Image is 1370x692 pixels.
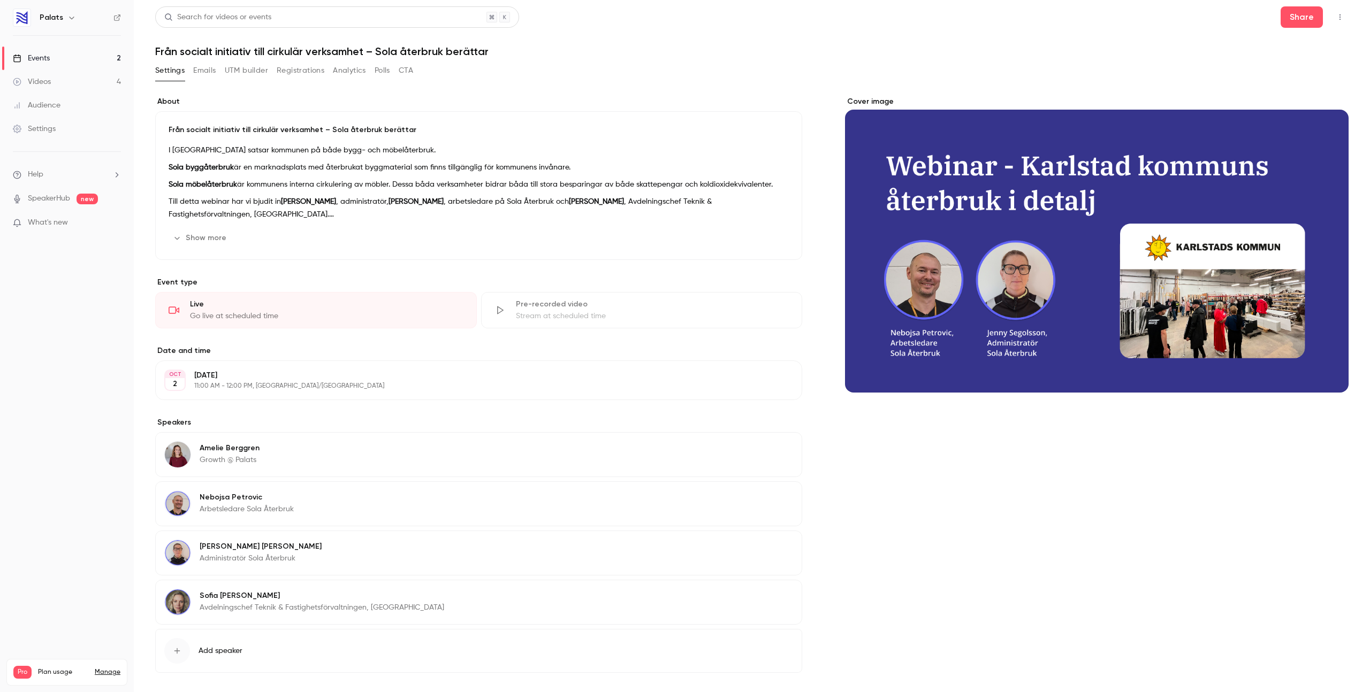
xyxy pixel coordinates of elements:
button: Analytics [333,62,366,79]
div: Live [190,299,463,310]
label: About [155,96,802,107]
div: Videos [13,76,51,87]
strong: [PERSON_NAME] [281,198,336,205]
li: help-dropdown-opener [13,169,121,180]
div: Events [13,53,50,64]
div: Audience [13,100,60,111]
div: Pre-recorded videoStream at scheduled time [481,292,803,328]
button: Registrations [277,62,324,79]
button: Emails [193,62,216,79]
section: Cover image [845,96,1349,393]
label: Cover image [845,96,1349,107]
p: Arbetsledare Sola Återbruk [200,504,294,514]
span: What's new [28,217,68,228]
p: Event type [155,277,802,288]
label: Speakers [155,417,802,428]
img: Amelie Berggren [165,442,191,467]
span: Add speaker [199,645,242,656]
img: Nebojsa Petrovic [165,491,191,517]
div: Sofia FalkSofia [PERSON_NAME]Avdelningschef Teknik & Fastighetsförvaltningen, [GEOGRAPHIC_DATA] [155,580,802,625]
p: är kommunens interna cirkulering av möbler. Dessa båda verksamheter bidrar båda till stora bespar... [169,178,789,191]
button: Add speaker [155,629,802,673]
button: UTM builder [225,62,268,79]
strong: Sola möbelåterbruk [169,181,237,188]
iframe: Noticeable Trigger [108,218,121,228]
div: LiveGo live at scheduled time [155,292,477,328]
label: Date and time [155,345,802,356]
div: Jenny Segolsson[PERSON_NAME] [PERSON_NAME]Administratör Sola Återbruk [155,530,802,575]
img: Sofia Falk [165,589,191,615]
div: OCT [165,371,185,378]
img: Jenny Segolsson [165,540,191,566]
strong: Sola byggåterbruk [169,164,234,171]
p: Avdelningschef Teknik & Fastighetsförvaltningen, [GEOGRAPHIC_DATA] [200,602,444,613]
div: Nebojsa PetrovicNebojsa PetrovicArbetsledare Sola Återbruk [155,481,802,526]
p: Growth @ Palats [200,455,260,465]
strong: [PERSON_NAME] [569,198,624,205]
p: Från socialt initiativ till cirkulär verksamhet – Sola återbruk berättar [169,125,789,135]
button: Show more [169,229,233,247]
div: Settings [13,124,56,134]
div: Stream at scheduled time [516,311,789,321]
div: Pre-recorded video [516,299,789,310]
p: [DATE] [194,370,745,381]
p: Sofia [PERSON_NAME] [200,590,444,601]
span: Plan usage [38,668,88,676]
p: 11:00 AM - 12:00 PM, [GEOGRAPHIC_DATA]/[GEOGRAPHIC_DATA] [194,382,745,390]
div: Search for videos or events [164,12,271,23]
span: new [77,194,98,204]
p: Administratör Sola Återbruk [200,553,322,564]
p: I [GEOGRAPHIC_DATA] satsar kommunen på både bygg- och möbelåterbruk. [169,144,789,157]
div: Go live at scheduled time [190,311,463,321]
p: [PERSON_NAME] [PERSON_NAME] [200,541,322,552]
a: Manage [95,668,120,676]
p: Nebojsa Petrovic [200,492,294,503]
button: CTA [399,62,413,79]
button: Share [1281,6,1323,28]
h6: Palats [40,12,63,23]
p: är en marknadsplats med återbrukat byggmaterial som finns tillgänglig för kommunens invånare. [169,161,789,174]
div: Amelie BerggrenAmelie BerggrenGrowth @ Palats [155,432,802,477]
p: Amelie Berggren [200,443,260,453]
strong: [PERSON_NAME] [389,198,444,205]
h1: Från socialt initiativ till cirkulär verksamhet – Sola återbruk berättar [155,45,1349,58]
span: Pro [13,666,32,679]
span: Help [28,169,43,180]
img: Palats [13,9,31,26]
button: Polls [375,62,390,79]
p: Till detta webinar har vi bjudit in , administratör, , arbetsledare på Sola Återbruk och , Avdeln... [169,195,789,221]
p: 2 [173,379,177,389]
button: Settings [155,62,185,79]
a: SpeakerHub [28,193,70,204]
